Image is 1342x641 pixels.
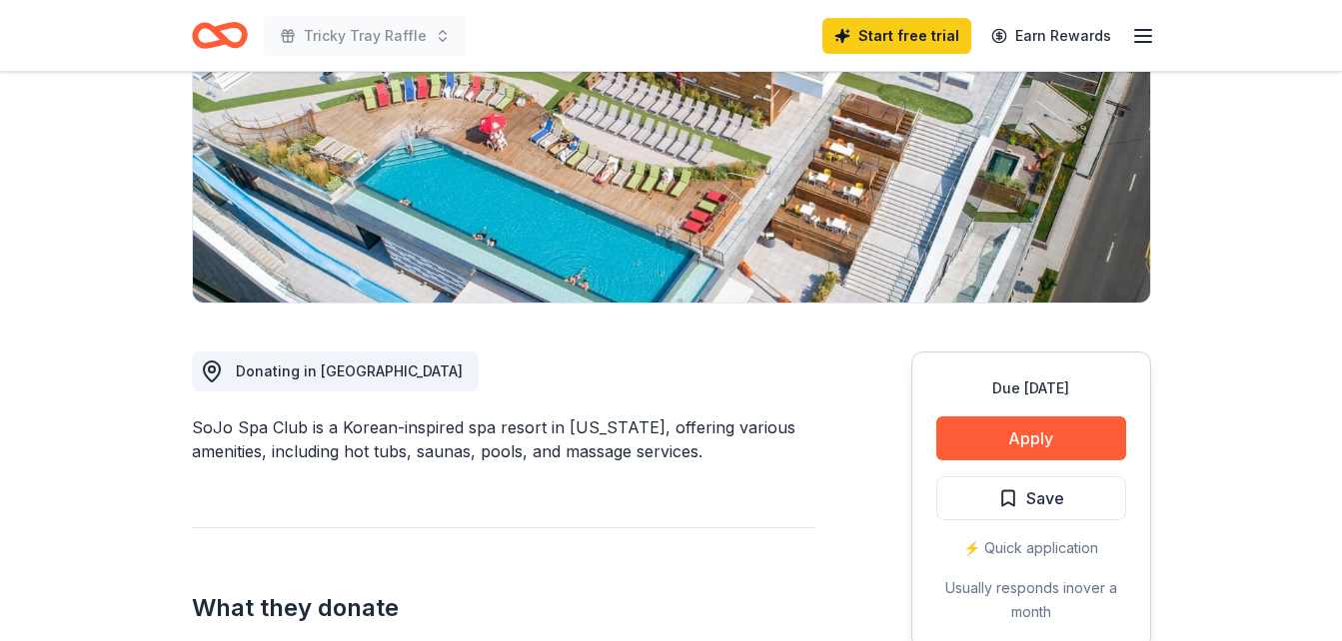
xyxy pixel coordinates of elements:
button: Apply [936,416,1126,460]
a: Start free trial [822,18,971,54]
h2: What they donate [192,592,815,624]
div: Due [DATE] [936,376,1126,400]
button: Tricky Tray Raffle [264,16,467,56]
div: ⚡️ Quick application [936,536,1126,560]
span: Save [1026,485,1064,511]
a: Home [192,12,248,59]
button: Save [936,476,1126,520]
div: Usually responds in over a month [936,576,1126,624]
div: SoJo Spa Club is a Korean-inspired spa resort in [US_STATE], offering various amenities, includin... [192,415,815,463]
span: Donating in [GEOGRAPHIC_DATA] [236,362,463,379]
span: Tricky Tray Raffle [304,24,427,48]
a: Earn Rewards [979,18,1123,54]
